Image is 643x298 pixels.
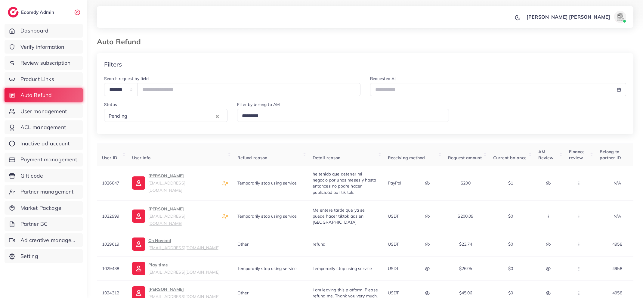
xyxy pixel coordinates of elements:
span: Product Links [20,75,54,83]
a: Dashboard [5,24,83,38]
a: User management [5,104,83,118]
span: 1026047 [102,180,119,186]
img: ic-user-info.36bf1079.svg [132,262,145,275]
span: 1024312 [102,290,119,296]
span: Other [237,241,249,247]
span: Dashboard [20,27,48,35]
a: Product Links [5,72,83,86]
a: Review subscription [5,56,83,70]
span: Auto Refund [20,91,52,99]
span: Market Package [20,204,61,212]
p: Ch Naveed [148,237,220,251]
a: Partner management [5,185,83,199]
img: ic-user-info.36bf1079.svg [132,176,145,190]
span: Refund reason [237,155,267,160]
span: User Info [132,155,150,160]
a: Setting [5,249,83,263]
span: ACL management [20,123,66,131]
a: Verify information [5,40,83,54]
span: Gift code [20,172,43,180]
img: ic-user-info.36bf1079.svg [132,210,145,223]
span: Ad creative management [20,236,78,244]
span: User management [20,107,67,115]
a: Market Package [5,201,83,215]
p: Play time [148,261,220,276]
a: Payment management [5,153,83,166]
a: [PERSON_NAME][EMAIL_ADDRESS][DOMAIN_NAME] [132,172,217,194]
a: Partner BC [5,217,83,231]
small: [EMAIL_ADDRESS][DOMAIN_NAME] [148,180,185,193]
span: Verify information [20,43,64,51]
span: Payment management [20,156,77,163]
a: [PERSON_NAME][EMAIL_ADDRESS][DOMAIN_NAME] [132,205,217,227]
span: 1029438 [102,266,119,271]
a: logoEcomdy Admin [8,7,56,17]
span: 1032999 [102,213,119,219]
a: Ch Naveed[EMAIL_ADDRESS][DOMAIN_NAME] [132,237,220,251]
span: Partner BC [20,220,48,228]
small: [EMAIL_ADDRESS][DOMAIN_NAME] [148,269,220,275]
span: Setting [20,252,38,260]
a: Play time[EMAIL_ADDRESS][DOMAIN_NAME] [132,261,220,276]
img: avatar [614,11,626,23]
img: ic-user-info.36bf1079.svg [132,237,145,251]
a: Ad creative management [5,233,83,247]
span: Partner management [20,188,74,196]
small: [EMAIL_ADDRESS][DOMAIN_NAME] [148,213,185,226]
p: [PERSON_NAME] [PERSON_NAME] [527,13,610,20]
img: logo [8,7,19,17]
span: Inactive ad account [20,140,70,147]
span: Other [237,290,249,296]
span: 1029619 [102,241,119,247]
input: Search for option [129,111,214,121]
span: Temporarily stop using service [237,266,297,271]
div: Search for option [104,109,227,122]
p: [PERSON_NAME] [148,172,217,194]
span: Review subscription [20,59,71,67]
a: ACL management [5,120,83,134]
a: Auto Refund [5,88,83,102]
a: [PERSON_NAME] [PERSON_NAME]avatar [523,11,629,23]
input: Search for option [240,111,441,121]
a: Gift code [5,169,83,183]
h2: Ecomdy Admin [21,9,56,15]
span: Temporarily stop using service [237,180,297,186]
span: User ID [102,155,117,160]
small: [EMAIL_ADDRESS][DOMAIN_NAME] [148,245,220,250]
p: [PERSON_NAME] [148,205,217,227]
a: Inactive ad account [5,137,83,151]
div: Search for option [237,109,449,122]
span: Temporarily stop using service [237,213,297,219]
